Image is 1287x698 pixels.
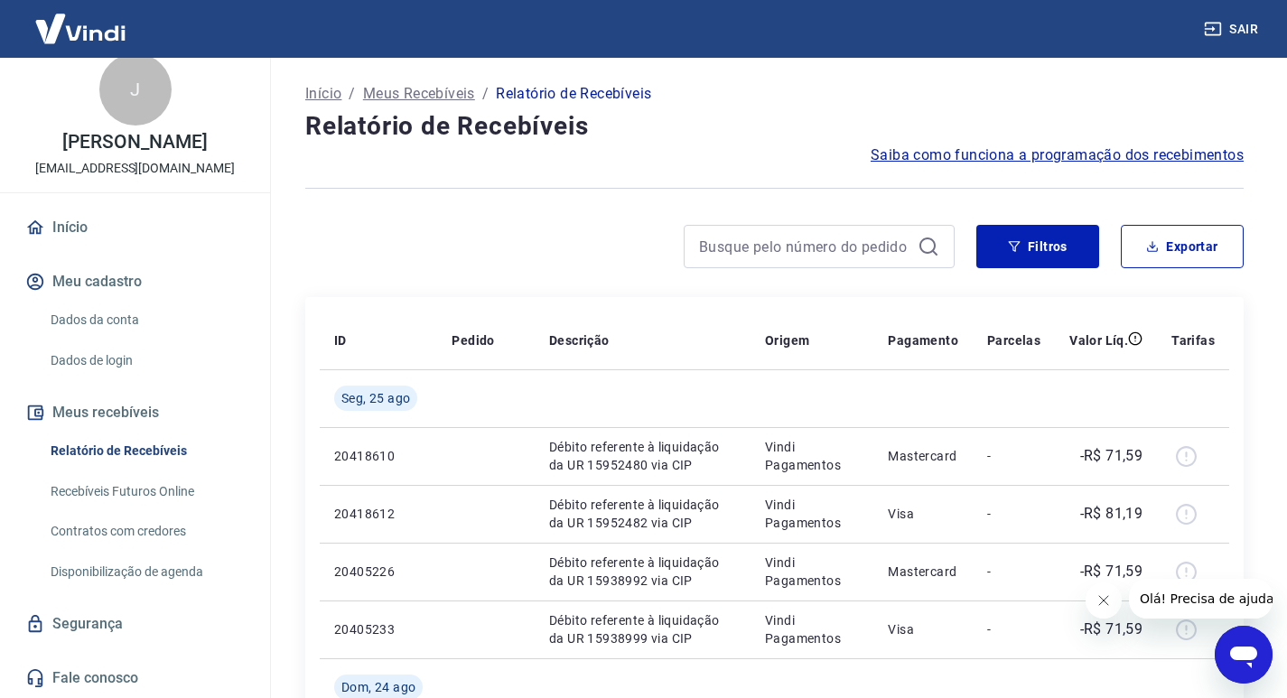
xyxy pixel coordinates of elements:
p: Valor Líq. [1069,331,1128,349]
p: -R$ 71,59 [1080,619,1143,640]
p: Vindi Pagamentos [765,554,859,590]
span: Dom, 24 ago [341,678,415,696]
p: Débito referente à liquidação da UR 15938992 via CIP [549,554,736,590]
p: Descrição [549,331,610,349]
button: Exportar [1121,225,1244,268]
img: Vindi [22,1,139,56]
p: -R$ 71,59 [1080,445,1143,467]
a: Dados de login [43,342,248,379]
button: Meu cadastro [22,262,248,302]
p: Mastercard [888,447,958,465]
p: Relatório de Recebíveis [496,83,651,105]
a: Relatório de Recebíveis [43,433,248,470]
a: Dados da conta [43,302,248,339]
p: Parcelas [987,331,1040,349]
p: Débito referente à liquidação da UR 15952482 via CIP [549,496,736,532]
h4: Relatório de Recebíveis [305,108,1244,144]
p: Vindi Pagamentos [765,496,859,532]
a: Saiba como funciona a programação dos recebimentos [871,144,1244,166]
p: 20405226 [334,563,423,581]
iframe: Fechar mensagem [1086,582,1122,619]
p: Mastercard [888,563,958,581]
input: Busque pelo número do pedido [699,233,910,260]
p: - [987,447,1040,465]
p: Vindi Pagamentos [765,611,859,647]
a: Segurança [22,604,248,644]
p: [EMAIL_ADDRESS][DOMAIN_NAME] [35,159,235,178]
p: Visa [888,505,958,523]
p: Vindi Pagamentos [765,438,859,474]
p: [PERSON_NAME] [62,133,207,152]
p: 20418610 [334,447,423,465]
a: Meus Recebíveis [363,83,475,105]
p: 20405233 [334,620,423,638]
button: Sair [1200,13,1265,46]
span: Seg, 25 ago [341,389,410,407]
p: Pagamento [888,331,958,349]
div: J [99,53,172,126]
p: Débito referente à liquidação da UR 15952480 via CIP [549,438,736,474]
p: Origem [765,331,809,349]
a: Disponibilização de agenda [43,554,248,591]
p: Visa [888,620,958,638]
p: Pedido [452,331,494,349]
a: Recebíveis Futuros Online [43,473,248,510]
iframe: Botão para abrir a janela de mensagens [1215,626,1273,684]
a: Início [305,83,341,105]
button: Filtros [976,225,1099,268]
iframe: Mensagem da empresa [1129,579,1273,619]
p: Tarifas [1171,331,1215,349]
p: - [987,505,1040,523]
a: Contratos com credores [43,513,248,550]
a: Fale conosco [22,658,248,698]
button: Meus recebíveis [22,393,248,433]
p: -R$ 81,19 [1080,503,1143,525]
p: - [987,563,1040,581]
p: / [482,83,489,105]
p: ID [334,331,347,349]
p: / [349,83,355,105]
span: Olá! Precisa de ajuda? [11,13,152,27]
a: Início [22,208,248,247]
p: -R$ 71,59 [1080,561,1143,582]
p: - [987,620,1040,638]
p: Débito referente à liquidação da UR 15938999 via CIP [549,611,736,647]
p: 20418612 [334,505,423,523]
